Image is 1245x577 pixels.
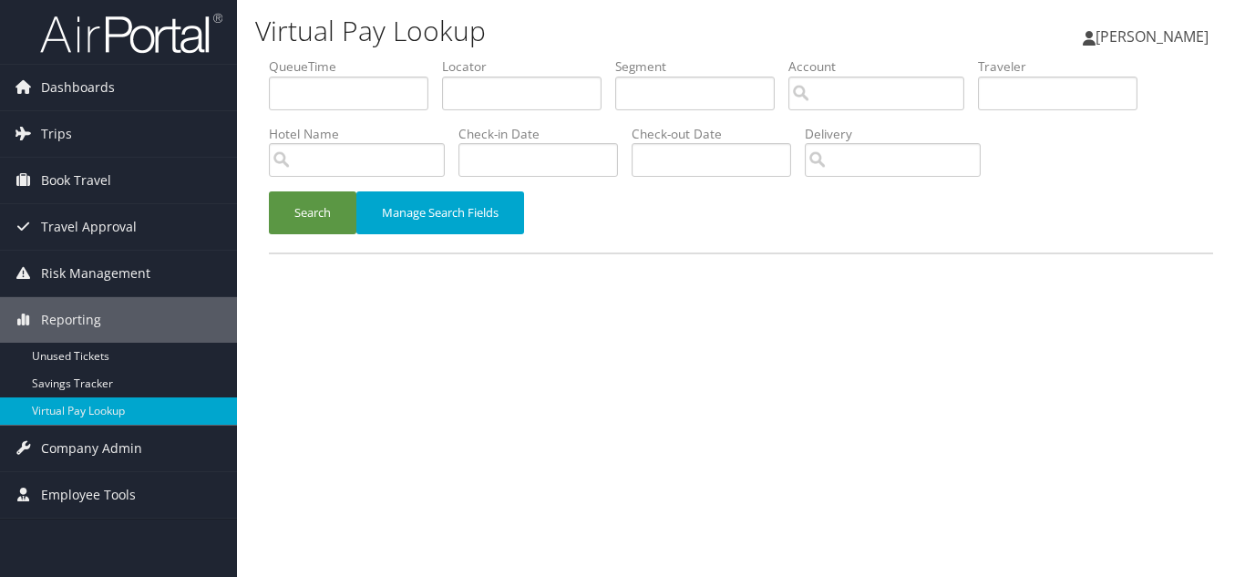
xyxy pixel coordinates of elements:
label: Segment [615,57,788,76]
button: Search [269,191,356,234]
span: Risk Management [41,251,150,296]
span: Employee Tools [41,472,136,518]
label: Delivery [805,125,994,143]
img: airportal-logo.png [40,12,222,55]
span: Dashboards [41,65,115,110]
span: Book Travel [41,158,111,203]
label: Hotel Name [269,125,458,143]
span: Travel Approval [41,204,137,250]
label: Traveler [978,57,1151,76]
span: [PERSON_NAME] [1096,26,1209,46]
span: Reporting [41,297,101,343]
span: Company Admin [41,426,142,471]
label: QueueTime [269,57,442,76]
span: Trips [41,111,72,157]
button: Manage Search Fields [356,191,524,234]
h1: Virtual Pay Lookup [255,12,903,50]
label: Account [788,57,978,76]
label: Check-out Date [632,125,805,143]
label: Check-in Date [458,125,632,143]
a: [PERSON_NAME] [1083,9,1227,64]
label: Locator [442,57,615,76]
